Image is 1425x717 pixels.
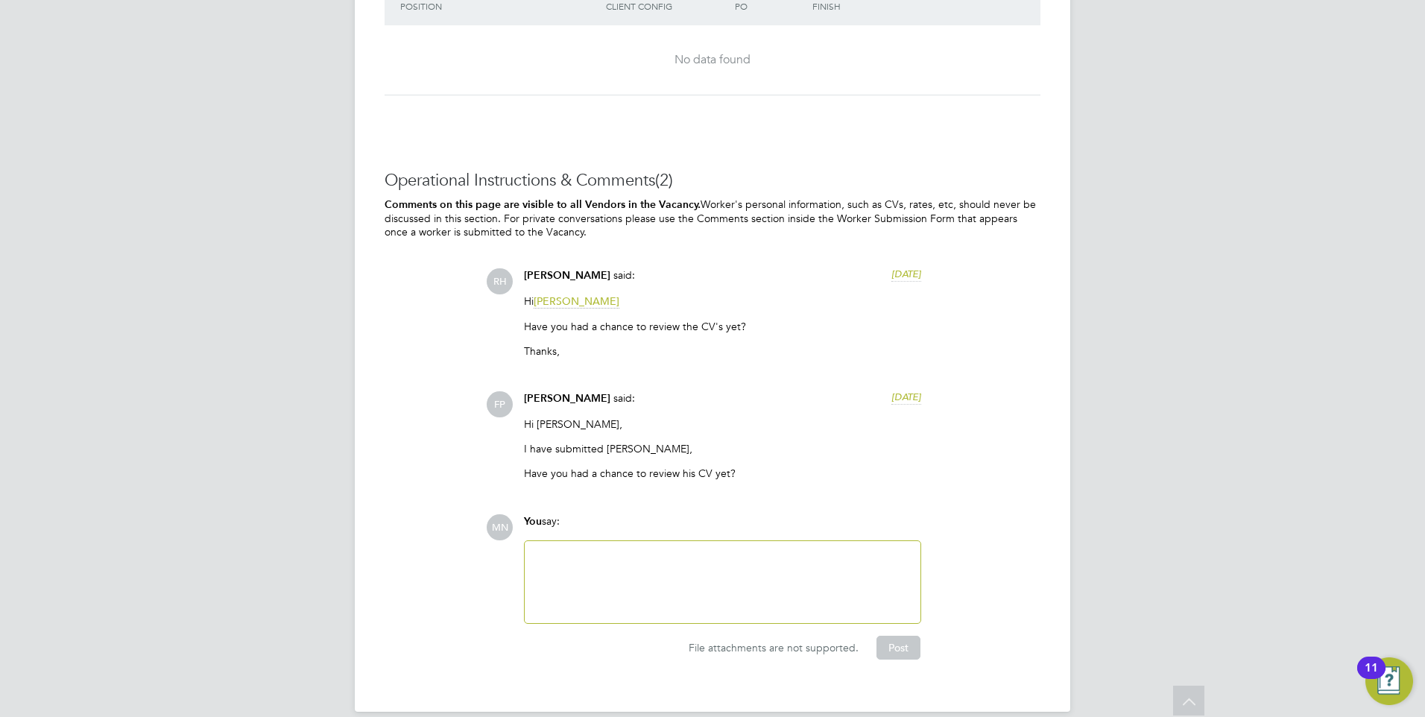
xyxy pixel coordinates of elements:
h3: Operational Instructions & Comments [385,170,1040,192]
span: FP [487,391,513,417]
button: Open Resource Center, 11 new notifications [1365,657,1413,705]
p: I have submitted [PERSON_NAME], [524,442,921,455]
p: Hi [PERSON_NAME], [524,417,921,431]
span: MN [487,514,513,540]
span: (2) [655,170,673,190]
div: say: [524,514,921,540]
span: [PERSON_NAME] [534,294,619,309]
p: Have you had a chance to review the CV's yet? [524,320,921,333]
span: [DATE] [891,268,921,280]
span: You [524,515,542,528]
div: 11 [1365,668,1378,687]
span: said: [613,268,635,282]
span: RH [487,268,513,294]
span: [PERSON_NAME] [524,269,610,282]
button: Post [876,636,920,660]
span: said: [613,391,635,405]
span: File attachments are not supported. [689,641,859,654]
b: Comments on this page are visible to all Vendors in the Vacancy. [385,198,701,211]
span: [PERSON_NAME] [524,392,610,405]
span: [DATE] [891,391,921,403]
p: Hi [524,294,921,308]
p: Have you had a chance to review his CV yet? [524,467,921,480]
p: Worker's personal information, such as CVs, rates, etc, should never be discussed in this section... [385,198,1040,239]
p: Thanks, [524,344,921,358]
div: No data found [399,52,1026,68]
